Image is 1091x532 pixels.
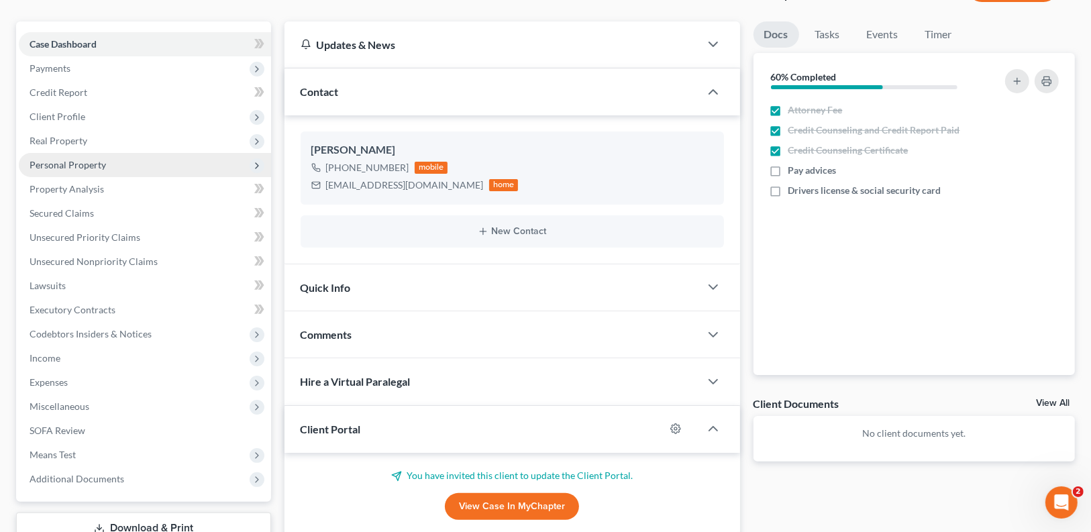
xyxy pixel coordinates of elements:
[30,62,70,74] span: Payments
[856,21,909,48] a: Events
[30,401,89,412] span: Miscellaneous
[30,111,85,122] span: Client Profile
[804,21,851,48] a: Tasks
[771,71,837,83] strong: 60% Completed
[415,162,448,174] div: mobile
[788,164,837,177] span: Pay advices
[301,281,351,294] span: Quick Info
[30,280,66,291] span: Lawsuits
[30,159,106,170] span: Personal Property
[788,144,908,157] span: Credit Counseling Certificate
[1036,398,1070,408] a: View All
[301,469,724,482] p: You have invited this client to update the Client Portal.
[754,396,839,411] div: Client Documents
[788,184,941,197] span: Drivers license & social security card
[19,250,271,274] a: Unsecured Nonpriority Claims
[30,231,140,243] span: Unsecured Priority Claims
[30,304,115,315] span: Executory Contracts
[19,177,271,201] a: Property Analysis
[301,38,684,52] div: Updates & News
[19,298,271,322] a: Executory Contracts
[30,207,94,219] span: Secured Claims
[788,123,960,137] span: Credit Counseling and Credit Report Paid
[19,32,271,56] a: Case Dashboard
[30,87,87,98] span: Credit Report
[30,256,158,267] span: Unsecured Nonpriority Claims
[915,21,963,48] a: Timer
[30,135,87,146] span: Real Property
[30,352,60,364] span: Income
[30,183,104,195] span: Property Analysis
[19,225,271,250] a: Unsecured Priority Claims
[1045,486,1078,519] iframe: Intercom live chat
[30,425,85,436] span: SOFA Review
[326,161,409,174] div: [PHONE_NUMBER]
[30,38,97,50] span: Case Dashboard
[30,328,152,339] span: Codebtors Insiders & Notices
[30,449,76,460] span: Means Test
[311,226,713,237] button: New Contact
[1073,486,1084,497] span: 2
[301,328,352,341] span: Comments
[326,178,484,192] div: [EMAIL_ADDRESS][DOMAIN_NAME]
[30,473,124,484] span: Additional Documents
[301,423,361,435] span: Client Portal
[301,375,411,388] span: Hire a Virtual Paralegal
[19,419,271,443] a: SOFA Review
[764,427,1064,440] p: No client documents yet.
[445,493,579,520] a: View Case in MyChapter
[19,274,271,298] a: Lawsuits
[754,21,799,48] a: Docs
[30,376,68,388] span: Expenses
[19,81,271,105] a: Credit Report
[311,142,713,158] div: [PERSON_NAME]
[19,201,271,225] a: Secured Claims
[788,103,843,117] span: Attorney Fee
[301,85,339,98] span: Contact
[489,179,519,191] div: home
